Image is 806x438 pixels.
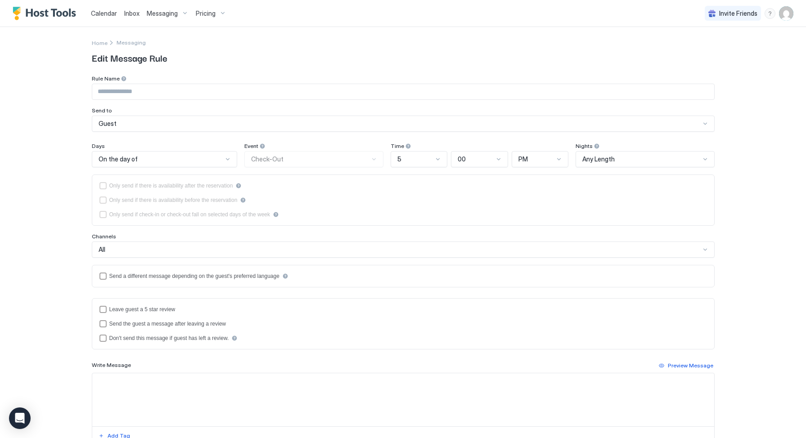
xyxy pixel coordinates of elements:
span: Guest [99,120,117,128]
div: sendMessageAfterLeavingReview [99,320,707,327]
span: Messaging [117,39,146,46]
span: Home [92,40,108,46]
span: Calendar [91,9,117,17]
div: Don't send this message if guest has left a review. [109,335,229,341]
a: Host Tools Logo [13,7,80,20]
span: Event [244,143,258,149]
span: Nights [576,143,593,149]
span: All [99,246,105,254]
div: Send a different message depending on the guest's preferred language [109,273,279,279]
span: Any Length [582,155,615,163]
a: Home [92,38,108,47]
div: disableMessageAfterReview [99,335,707,342]
div: Leave guest a 5 star review [109,306,176,313]
span: Write Message [92,362,131,368]
div: Only send if there is availability after the reservation [109,183,233,189]
div: reviewEnabled [99,306,707,313]
span: 5 [397,155,401,163]
span: Time [391,143,404,149]
div: isLimited [99,211,707,218]
div: languagesEnabled [99,273,707,280]
div: Open Intercom Messenger [9,407,31,429]
span: Channels [92,233,116,240]
span: Pricing [196,9,216,18]
a: Inbox [124,9,140,18]
div: Breadcrumb [92,38,108,47]
button: Preview Message [657,360,715,371]
div: Send the guest a message after leaving a review [109,321,226,327]
div: Preview Message [668,362,713,370]
div: beforeReservation [99,197,707,204]
input: Input Field [92,84,714,99]
span: Messaging [147,9,178,18]
span: Rule Name [92,75,120,82]
span: On the day of [99,155,138,163]
textarea: Input Field [92,373,714,426]
span: Send to [92,107,112,114]
span: Invite Friends [719,9,757,18]
div: User profile [779,6,793,21]
span: Edit Message Rule [92,51,715,64]
span: PM [518,155,528,163]
div: Only send if check-in or check-out fall on selected days of the week [109,211,270,218]
div: Breadcrumb [117,39,146,46]
span: 00 [458,155,466,163]
div: Only send if there is availability before the reservation [109,197,238,203]
a: Calendar [91,9,117,18]
div: afterReservation [99,182,707,189]
span: Inbox [124,9,140,17]
span: Days [92,143,105,149]
div: menu [765,8,775,19]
